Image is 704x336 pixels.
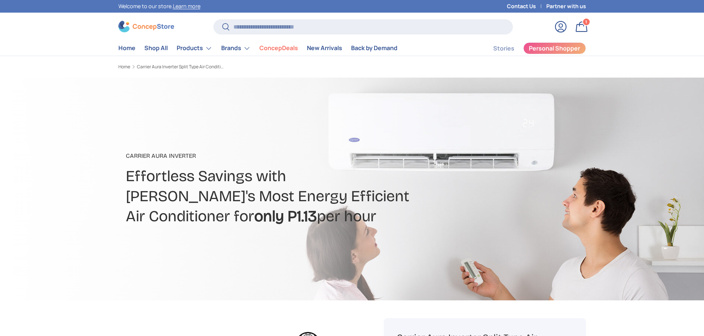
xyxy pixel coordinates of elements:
a: Partner with us [546,2,586,10]
a: Brands [221,41,251,56]
p: Welcome to our store. [118,2,200,10]
a: Carrier Aura Inverter Split Type Air Conditioner [137,65,226,69]
a: Stories [493,41,514,56]
a: Personal Shopper [523,42,586,54]
a: Back by Demand [351,41,397,55]
span: 1 [585,19,587,25]
a: Home [118,65,130,69]
a: Shop All [144,41,168,55]
span: Personal Shopper [529,45,580,51]
a: Learn more [173,3,200,10]
a: ConcepDeals [259,41,298,55]
summary: Products [172,41,217,56]
nav: Breadcrumbs [118,63,366,70]
img: ConcepStore [118,21,174,32]
strong: only P1.13 [254,207,317,225]
a: Contact Us [507,2,546,10]
nav: Secondary [475,41,586,56]
a: Home [118,41,135,55]
a: New Arrivals [307,41,342,55]
p: CARRIER AURA INVERTER [126,151,411,160]
nav: Primary [118,41,397,56]
h2: Effortless Savings with [PERSON_NAME]'s Most Energy Efficient Air Conditioner for per hour [126,166,411,226]
summary: Brands [217,41,255,56]
a: Products [177,41,212,56]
